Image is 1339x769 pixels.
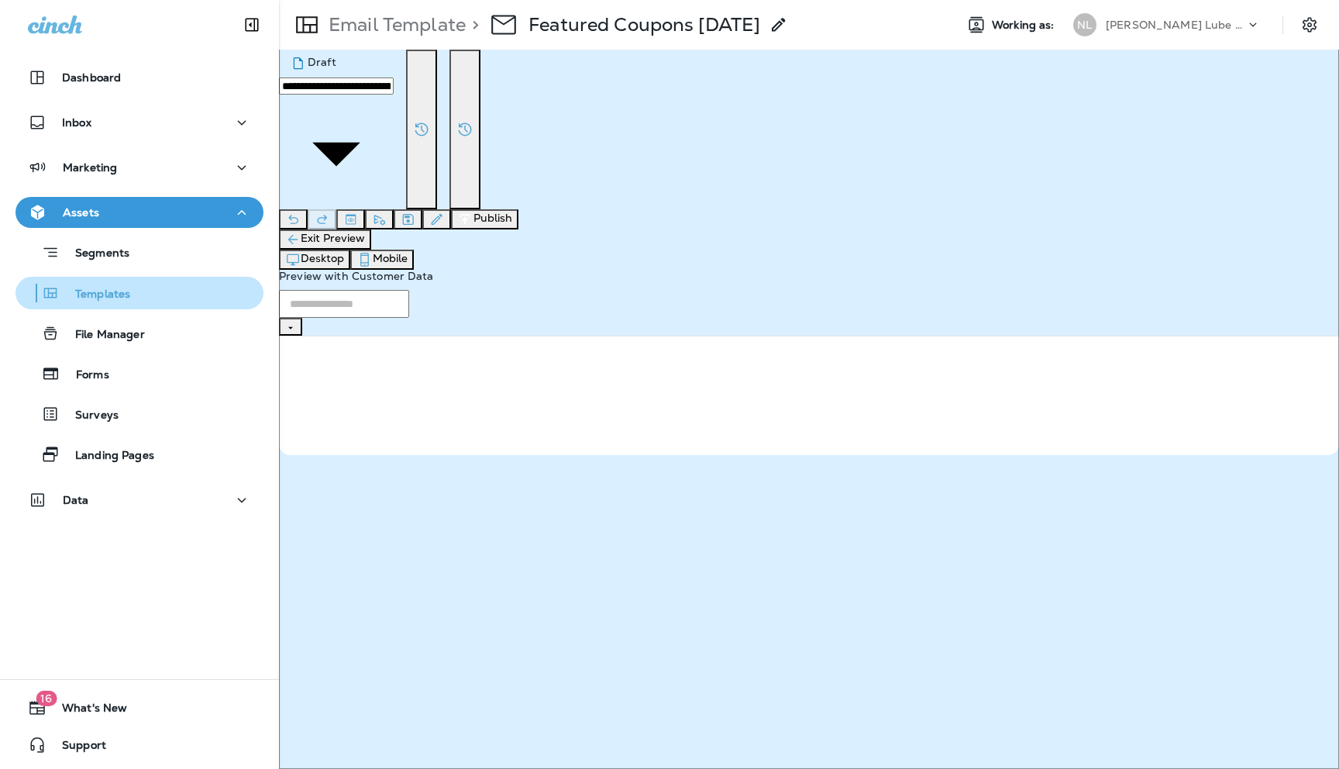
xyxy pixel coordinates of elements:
button: Surveys [15,398,263,430]
button: Toggle preview [336,209,365,229]
p: Templates [60,288,130,302]
p: Preview with Customer Data [279,270,1339,282]
button: Templates [15,277,263,309]
p: Inbox [62,116,91,129]
p: Data [63,494,89,506]
button: File Manager [15,317,263,350]
button: Collapse Sidebar [230,9,274,40]
button: Forms [15,357,263,390]
div: Featured Coupons July 2025 [528,13,760,36]
button: Inbox [15,107,263,138]
button: View Changelog [449,50,480,209]
p: Surveys [60,409,119,423]
button: Save [394,209,422,229]
button: 16What's New [15,692,263,723]
p: Marketing [63,161,117,174]
p: [PERSON_NAME] Lube Centers, Inc [1106,19,1245,31]
p: Assets [63,206,99,219]
button: Segments [15,236,263,269]
button: Undo [279,209,308,229]
div: NL [1073,13,1096,36]
button: Assets [15,197,263,228]
button: Support [15,729,263,760]
span: What's New [46,702,127,720]
button: Desktop [279,250,350,270]
button: Marketing [15,152,263,183]
p: Segments [60,247,129,262]
button: Send test email [365,209,394,229]
p: File Manager [60,328,145,343]
button: Mobile [350,250,414,270]
p: Featured Coupons [DATE] [528,13,760,36]
button: Redo [308,209,336,229]
button: Landing Pages [15,438,263,471]
button: Publish [451,209,518,229]
button: Data [15,485,263,516]
button: Open [279,318,302,336]
button: Restore from previous version [406,50,437,209]
div: Draft [288,56,384,71]
p: > [466,13,479,36]
span: 16 [36,691,57,706]
button: Dashboard [15,62,263,93]
span: Working as: [992,19,1058,32]
p: Email Template [322,13,466,36]
button: Exit Preview [279,229,371,250]
button: Edit details [422,209,451,229]
button: Settings [1296,11,1324,39]
p: Dashboard [62,71,121,84]
p: Landing Pages [60,449,154,464]
span: Support [46,739,106,757]
p: Forms [60,368,109,383]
